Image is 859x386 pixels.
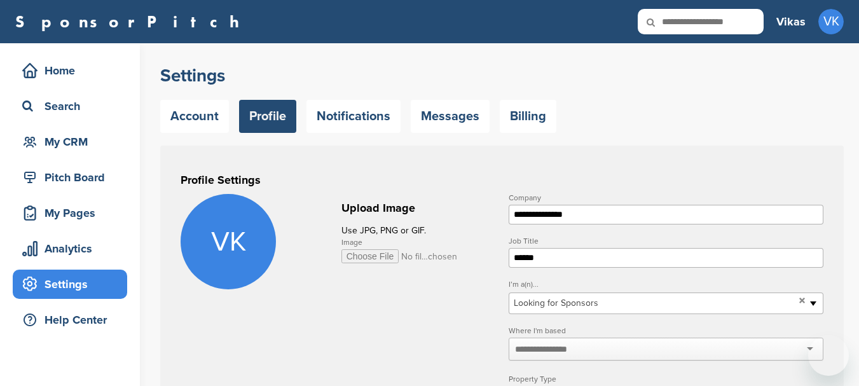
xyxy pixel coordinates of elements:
[776,8,806,36] a: Vikas
[13,92,127,121] a: Search
[160,64,844,87] h2: Settings
[509,194,823,202] label: Company
[19,237,127,260] div: Analytics
[514,296,794,311] span: Looking for Sponsors
[15,13,247,30] a: SponsorPitch
[13,234,127,263] a: Analytics
[19,202,127,224] div: My Pages
[776,13,806,31] h3: Vikas
[19,166,127,189] div: Pitch Board
[13,127,127,156] a: My CRM
[239,100,296,133] a: Profile
[181,171,823,189] h3: Profile Settings
[13,270,127,299] a: Settings
[509,327,823,334] label: Where I'm based
[500,100,556,133] a: Billing
[818,9,844,34] span: VK
[19,308,127,331] div: Help Center
[411,100,490,133] a: Messages
[341,238,496,246] label: Image
[306,100,401,133] a: Notifications
[13,305,127,334] a: Help Center
[341,223,496,238] p: Use JPG, PNG or GIF.
[19,59,127,82] div: Home
[19,130,127,153] div: My CRM
[509,237,823,245] label: Job Title
[13,198,127,228] a: My Pages
[181,194,276,289] span: VK
[509,280,823,288] label: I’m a(n)...
[13,56,127,85] a: Home
[509,375,823,383] label: Property Type
[19,95,127,118] div: Search
[341,200,496,217] h2: Upload Image
[808,335,849,376] iframe: Button to launch messaging window
[19,273,127,296] div: Settings
[160,100,229,133] a: Account
[13,163,127,192] a: Pitch Board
